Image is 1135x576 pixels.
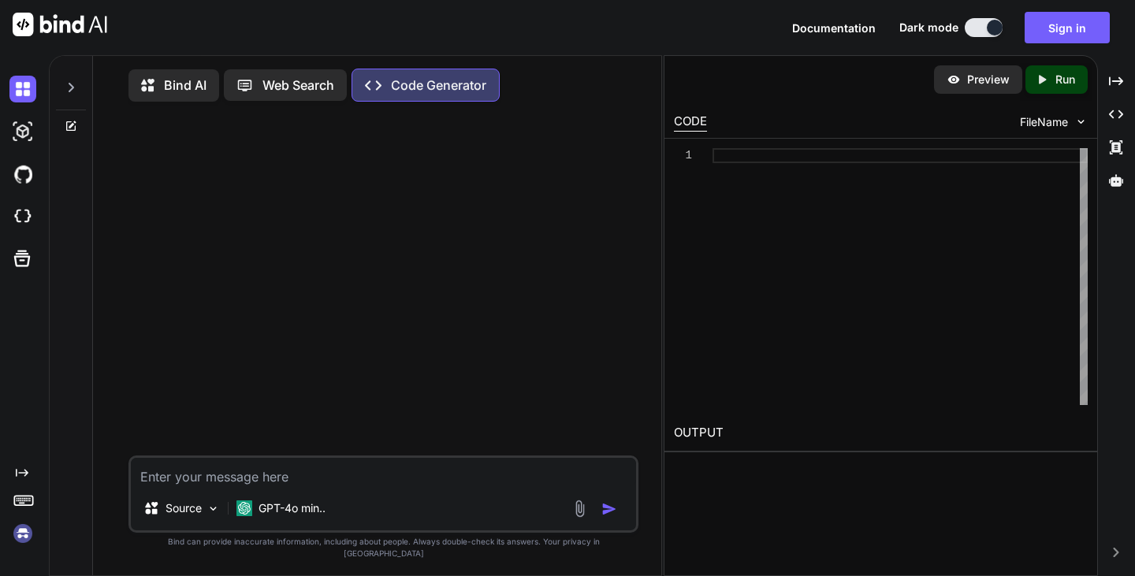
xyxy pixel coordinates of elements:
p: Web Search [262,76,334,95]
p: Preview [967,72,1010,87]
span: Documentation [792,21,876,35]
img: darkChat [9,76,36,102]
img: Pick Models [207,502,220,515]
button: Documentation [792,20,876,36]
button: Sign in [1025,12,1110,43]
img: Bind AI [13,13,107,36]
div: CODE [674,113,707,132]
p: Source [166,500,202,516]
img: chevron down [1074,115,1088,128]
img: attachment [571,500,589,518]
img: preview [947,72,961,87]
span: FileName [1020,114,1068,130]
div: 1 [674,148,692,163]
img: icon [601,501,617,517]
img: signin [9,520,36,547]
img: githubDark [9,161,36,188]
img: cloudideIcon [9,203,36,230]
span: Dark mode [899,20,958,35]
p: Bind can provide inaccurate information, including about people. Always double-check its answers.... [128,536,638,559]
h2: OUTPUT [664,414,1097,452]
p: Code Generator [391,76,486,95]
p: GPT-4o min.. [259,500,326,516]
img: darkAi-studio [9,118,36,145]
p: Run [1055,72,1075,87]
p: Bind AI [164,76,207,95]
img: GPT-4o mini [236,500,252,516]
